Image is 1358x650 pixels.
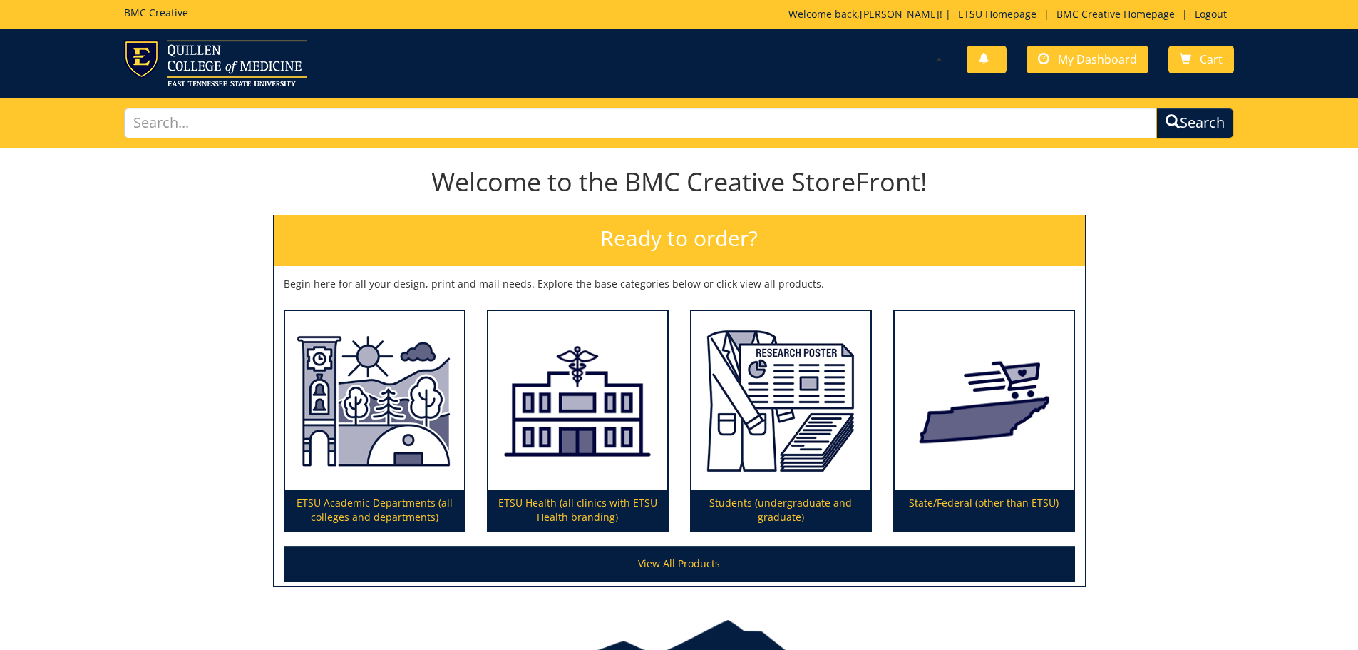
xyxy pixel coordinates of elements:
a: Logout [1188,7,1234,21]
h5: BMC Creative [124,7,188,18]
img: ETSU Health (all clinics with ETSU Health branding) [488,311,667,491]
input: Search... [124,108,1158,138]
a: ETSU Health (all clinics with ETSU Health branding) [488,311,667,531]
p: ETSU Health (all clinics with ETSU Health branding) [488,490,667,530]
a: Cart [1168,46,1234,73]
p: ETSU Academic Departments (all colleges and departments) [285,490,464,530]
img: ETSU logo [124,40,307,86]
img: Students (undergraduate and graduate) [691,311,870,491]
button: Search [1156,108,1234,138]
img: State/Federal (other than ETSU) [895,311,1074,491]
a: [PERSON_NAME] [860,7,940,21]
a: State/Federal (other than ETSU) [895,311,1074,531]
p: Begin here for all your design, print and mail needs. Explore the base categories below or click ... [284,277,1075,291]
a: View All Products [284,546,1075,582]
h1: Welcome to the BMC Creative StoreFront! [273,168,1086,196]
p: State/Federal (other than ETSU) [895,490,1074,530]
p: Welcome back, ! | | | [788,7,1234,21]
p: Students (undergraduate and graduate) [691,490,870,530]
a: Students (undergraduate and graduate) [691,311,870,531]
img: ETSU Academic Departments (all colleges and departments) [285,311,464,491]
h2: Ready to order? [274,215,1085,266]
a: ETSU Homepage [951,7,1044,21]
span: Cart [1200,51,1223,67]
a: BMC Creative Homepage [1049,7,1182,21]
a: My Dashboard [1027,46,1148,73]
span: My Dashboard [1058,51,1137,67]
a: ETSU Academic Departments (all colleges and departments) [285,311,464,531]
